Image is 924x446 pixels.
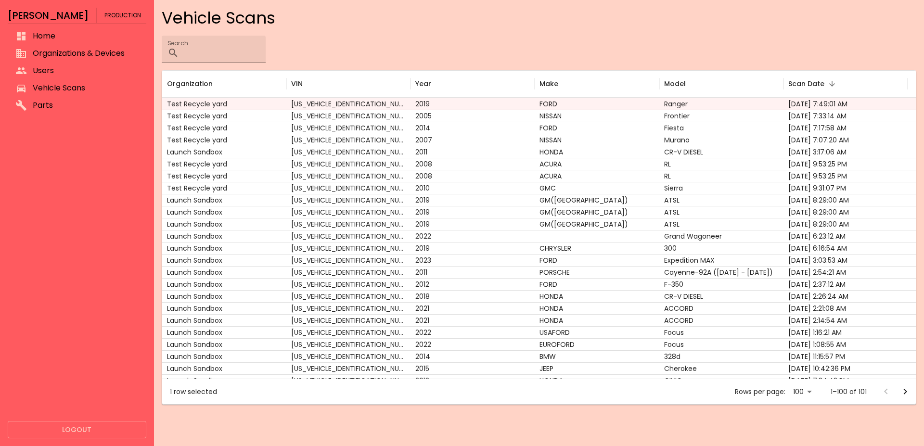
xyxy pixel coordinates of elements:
[783,362,908,374] div: 9/2/2025, 10:42:36 PM
[411,122,535,134] div: 2014
[8,421,146,439] button: Logout
[162,362,286,374] div: Launch Sandbox
[535,266,659,278] div: PORSCHE
[411,290,535,302] div: 2018
[535,242,659,254] div: CHRYSLER
[411,134,535,146] div: 2007
[659,230,783,242] div: Grand Wagoneer
[286,338,411,350] div: LVSHCFAUXNE272745
[162,110,286,122] div: Test Recycle yard
[286,206,411,218] div: LSGAR5AL0KH120499
[411,278,535,290] div: 2012
[411,194,535,206] div: 2019
[162,350,286,362] div: Launch Sandbox
[535,254,659,266] div: FORD
[735,387,785,396] p: Rows per page:
[286,170,411,182] div: JH4KB16658C002744
[783,302,908,314] div: 9/3/2025, 2:21:08 AM
[411,362,535,374] div: 2015
[825,77,839,90] button: Sort
[286,218,411,230] div: LSGAR5AL0KH120499
[170,387,217,396] div: 1 row selected
[783,230,908,242] div: 9/3/2025, 6:23:12 AM
[783,326,908,338] div: 9/3/2025, 1:16:21 AM
[783,122,908,134] div: 9/4/2025, 7:17:58 AM
[162,290,286,302] div: Launch Sandbox
[535,374,659,386] div: HONDA
[783,182,908,194] div: 9/3/2025, 9:31:07 PM
[411,326,535,338] div: 2022
[286,182,411,194] div: 3GTRKVE32AG127816
[539,79,558,89] div: Make
[659,374,783,386] div: CIVIC
[286,254,411,266] div: 1FMJK1M8XPEA00000
[162,314,286,326] div: Launch Sandbox
[659,110,783,122] div: Frontier
[783,314,908,326] div: 9/3/2025, 2:14:54 AM
[291,79,303,89] div: VIN
[783,206,908,218] div: 9/3/2025, 8:29:00 AM
[411,98,535,110] div: 2019
[535,194,659,206] div: GM(CHINA)
[167,39,188,47] label: Search
[535,338,659,350] div: EUROFORD
[8,8,89,23] h6: [PERSON_NAME]
[286,146,411,158] div: LHGRB3866B8001224
[535,314,659,326] div: HONDA
[286,266,411,278] div: WP1AB2A20BLA43425
[659,122,783,134] div: Fiesta
[286,158,411,170] div: JH4KB16658C002744
[783,98,908,110] div: 9/4/2025, 7:49:01 AM
[411,338,535,350] div: 2022
[659,134,783,146] div: Murano
[535,326,659,338] div: USAFORD
[162,170,286,182] div: Test Recycle yard
[659,290,783,302] div: CR-V DIESEL
[783,266,908,278] div: 9/3/2025, 2:54:21 AM
[162,254,286,266] div: Launch Sandbox
[411,218,535,230] div: 2019
[659,254,783,266] div: Expedition MAX
[659,146,783,158] div: CR-V DIESEL
[411,374,535,386] div: 2013
[162,326,286,338] div: Launch Sandbox
[415,79,431,89] div: Year
[659,170,783,182] div: RL
[162,194,286,206] div: Launch Sandbox
[659,182,783,194] div: Sierra
[286,194,411,206] div: LSGAR5AL0KH120499
[33,48,139,59] span: Organizations & Devices
[783,146,908,158] div: 9/4/2025, 3:17:06 AM
[286,350,411,362] div: WBA3D3C54EF099191
[411,170,535,182] div: 2008
[896,382,915,401] button: Go to next page
[411,266,535,278] div: 2011
[162,338,286,350] div: Launch Sandbox
[411,146,535,158] div: 2011
[664,79,686,89] div: Model
[411,182,535,194] div: 2010
[535,170,659,182] div: ACURA
[659,194,783,206] div: ATSL
[659,326,783,338] div: Focus
[535,98,659,110] div: FORD
[286,362,411,374] div: 1C4PJLCB7FW532121
[659,350,783,362] div: 328d
[286,134,411,146] div: JN8AZ08W17W639809
[286,278,411,290] div: 1FT8W3DT9CEB00000
[535,134,659,146] div: NISSAN
[162,206,286,218] div: Launch Sandbox
[286,314,411,326] div: LHGCV1648M8038588
[411,158,535,170] div: 2008
[783,110,908,122] div: 9/4/2025, 7:33:14 AM
[535,182,659,194] div: GMC
[659,338,783,350] div: Focus
[411,314,535,326] div: 2021
[783,218,908,230] div: 9/3/2025, 8:29:00 AM
[162,8,916,28] h4: Vehicle Scans
[286,326,411,338] div: LVSHCFAUXNE272745
[783,290,908,302] div: 9/3/2025, 2:26:24 AM
[783,350,908,362] div: 9/2/2025, 11:15:57 PM
[411,110,535,122] div: 2005
[411,254,535,266] div: 2023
